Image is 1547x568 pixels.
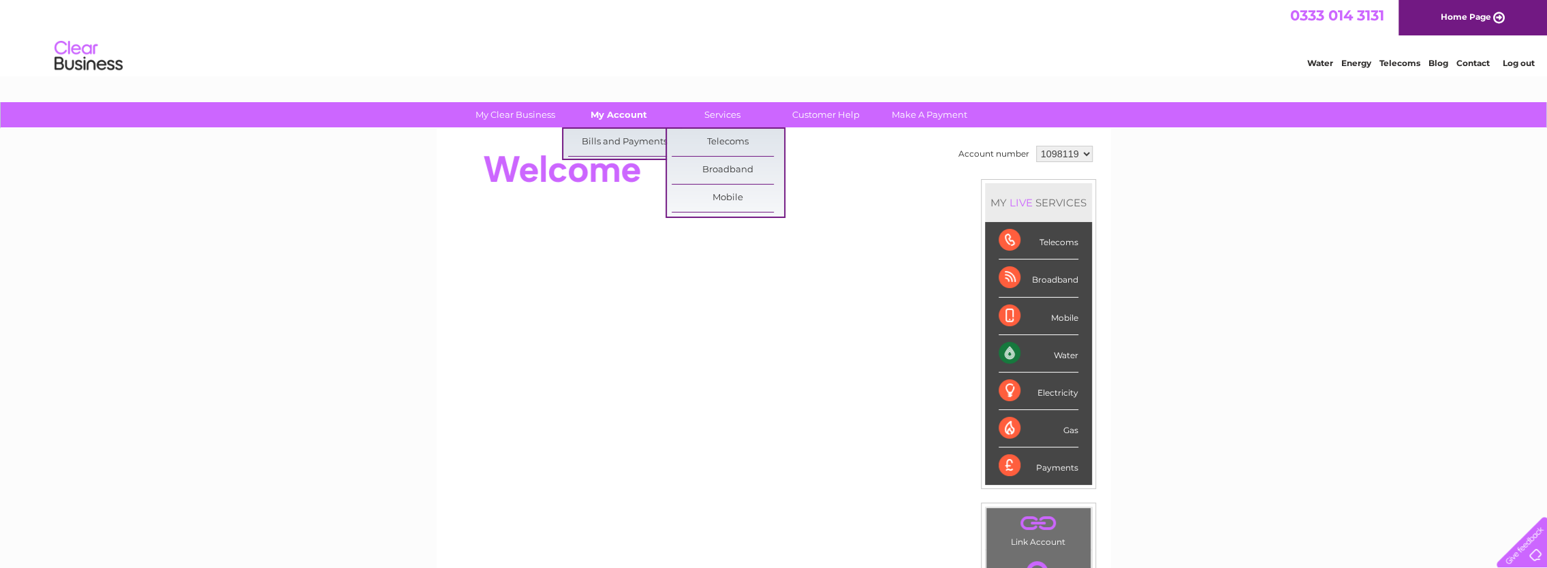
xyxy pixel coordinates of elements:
div: Clear Business is a trading name of Verastar Limited (registered in [GEOGRAPHIC_DATA] No. 3667643... [452,7,1096,66]
div: Mobile [999,298,1078,335]
a: Bills and Payments [568,129,681,156]
img: logo.png [54,35,123,77]
a: 0333 014 3131 [1290,7,1384,24]
a: Services [666,102,779,127]
td: Account number [955,142,1033,165]
div: Broadband [999,259,1078,297]
div: Water [999,335,1078,373]
a: Log out [1502,58,1534,68]
a: Telecoms [672,129,784,156]
a: . [990,511,1087,535]
a: Water [1307,58,1333,68]
td: Link Account [986,507,1091,550]
a: Contact [1456,58,1490,68]
a: Water [672,212,784,240]
a: Broadband [672,157,784,184]
div: Electricity [999,373,1078,410]
div: LIVE [1007,196,1035,209]
a: My Clear Business [459,102,572,127]
div: Telecoms [999,222,1078,259]
div: Gas [999,410,1078,447]
a: Direct Debit [568,157,681,184]
a: Make A Payment [873,102,986,127]
a: My Account [563,102,675,127]
a: Blog [1428,58,1448,68]
a: Customer Help [770,102,882,127]
a: Mobile [672,185,784,212]
a: Energy [1341,58,1371,68]
div: MY SERVICES [985,183,1092,222]
a: Telecoms [1379,58,1420,68]
div: Payments [999,447,1078,484]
